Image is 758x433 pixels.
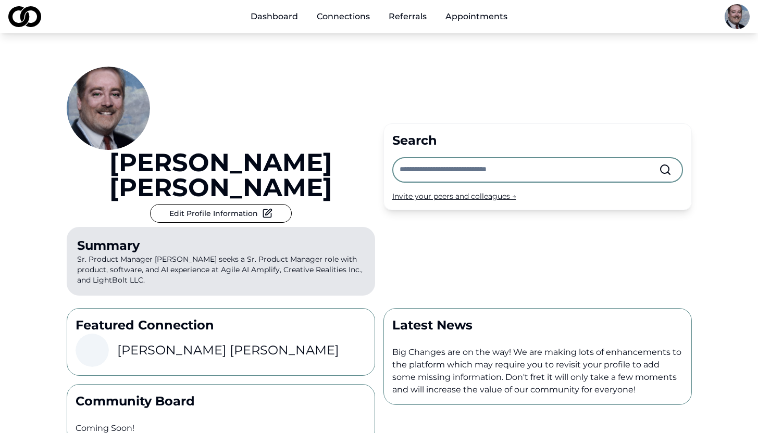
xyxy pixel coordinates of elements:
a: [PERSON_NAME] [PERSON_NAME] [67,150,375,200]
img: 96ba5119-89f2-4365-82e5-b96b711a7174-MeGray2-profile_picture.png [725,4,750,29]
a: Referrals [380,6,435,27]
button: Edit Profile Information [150,204,292,223]
p: Community Board [76,393,366,410]
a: Connections [308,6,378,27]
div: Search [392,132,683,149]
div: Summary [77,237,365,254]
a: Dashboard [242,6,306,27]
p: Featured Connection [76,317,366,334]
img: 96ba5119-89f2-4365-82e5-b96b711a7174-MeGray2-profile_picture.png [67,67,150,150]
h3: [PERSON_NAME] [PERSON_NAME] [117,342,339,359]
a: Appointments [437,6,516,27]
p: Big Changes are on the way! We are making lots of enhancements to the platform which may require ... [392,346,683,396]
div: Invite your peers and colleagues → [392,191,683,201]
img: logo [8,6,41,27]
p: Sr. Product Manager [PERSON_NAME] seeks a Sr. Product Manager role with product, software, and AI... [67,227,375,296]
p: Latest News [392,317,683,334]
nav: Main [242,6,516,27]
